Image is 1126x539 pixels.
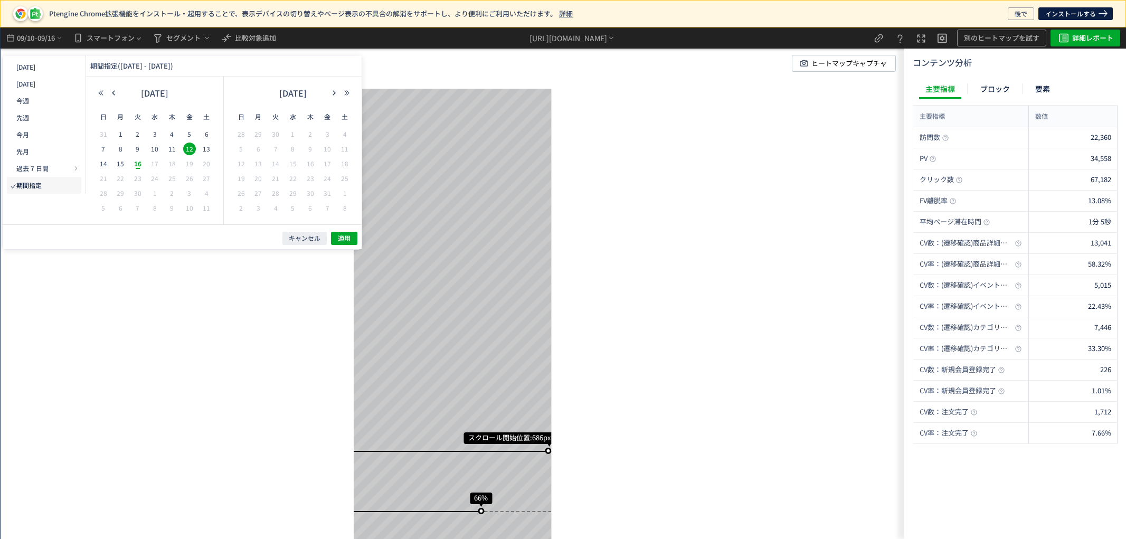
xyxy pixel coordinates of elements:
span: ([DATE] - [DATE]) [118,61,173,71]
span: 8 [114,143,127,155]
span: 10 [321,143,334,155]
p: Ptengine Chrome拡張機能をインストール・起用することで、表示デバイスの切り替えやページ表示の不具合の解消をサポートし、より便利にご利用いただけます。 [49,10,1001,18]
span: 6 [252,143,264,155]
span: 4 [166,128,178,140]
span: 30 [131,187,144,200]
button: 比較対象追加 [215,27,281,49]
div: [URL][DOMAIN_NAME] [529,33,607,44]
span: 24 [321,172,334,185]
span: 26 [183,172,196,185]
span: 2 [166,187,178,200]
span: セグメント [166,30,201,46]
span: 4 [338,128,351,140]
span: 31 [97,128,110,140]
span: インストールする [1045,7,1096,20]
span: 3 [148,128,161,140]
span: 10 [183,202,196,214]
span: 27 [200,172,213,185]
th: 火 [129,106,147,127]
span: 28 [97,187,110,200]
span: - [35,27,37,49]
span: 2 [235,202,248,214]
th: 日 [94,106,112,127]
button: 期間指定 [7,177,81,194]
span: 5 [287,202,299,214]
span: 22 [287,172,299,185]
span: 16 [131,157,144,170]
span: 過去 7 日間 [16,164,49,173]
span: 11 [166,143,178,155]
span: 1 [338,187,351,200]
span: スマートフォン [87,30,135,46]
span: 7 [131,202,144,214]
span: 21 [269,172,282,185]
span: 30 [269,128,282,140]
span: 17 [321,157,334,170]
button: 今月 [7,126,81,143]
span: 25 [338,172,351,185]
span: 31 [321,187,334,200]
span: 7 [269,143,282,155]
span: 15 [287,157,299,170]
span: 29 [252,128,264,140]
img: pt-icon-plugin.svg [30,8,41,20]
span: 20 [200,157,213,170]
span: 17 [148,157,161,170]
span: 23 [131,172,144,185]
span: 29 [287,187,299,200]
span: 26 [235,187,248,200]
span: 13 [252,157,264,170]
span: 28 [269,187,282,200]
span: 9 [166,202,178,214]
span: 6 [114,202,127,214]
span: [DATE] [16,62,35,71]
span: 適用 [338,234,351,243]
span: 20 [252,172,264,185]
span: 9 [304,143,317,155]
span: 6 [304,202,317,214]
span: 14 [269,157,282,170]
th: 金 [319,106,336,127]
span: 11 [200,202,213,214]
button: 先週 [7,109,81,126]
div: [DATE] [259,85,327,101]
span: 5 [235,143,248,155]
span: 11 [338,143,351,155]
span: 今週 [16,96,29,105]
button: キャンセル [282,232,327,245]
span: 18 [166,157,178,170]
span: 21 [97,172,110,185]
span: 16 [304,157,317,170]
button: 適用 [331,232,357,245]
th: 月 [112,106,129,127]
span: 5 [183,128,196,140]
th: 月 [250,106,267,127]
span: 4 [269,202,282,214]
span: 23 [304,172,317,185]
th: 日 [232,106,250,127]
span: 後で [1015,7,1027,20]
span: 15 [114,157,127,170]
span: 30 [304,187,317,200]
div: [URL][DOMAIN_NAME] [529,27,616,49]
span: 14 [97,157,110,170]
span: 27 [252,187,264,200]
span: 13 [200,143,213,155]
span: 8 [338,202,351,214]
span: 1 [287,128,299,140]
button: セグメント [147,27,215,49]
button: 後で [1008,7,1034,20]
th: 木 [164,106,181,127]
span: 29 [114,187,127,200]
span: 8 [148,202,161,214]
span: 8 [287,143,299,155]
span: 4 [200,187,213,200]
th: 水 [285,106,302,127]
span: 2 [131,128,144,140]
span: 09/10 [16,27,34,49]
th: 金 [181,106,198,127]
span: 1 [114,128,127,140]
span: 12 [235,157,248,170]
span: 19 [235,172,248,185]
span: 3 [321,128,334,140]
